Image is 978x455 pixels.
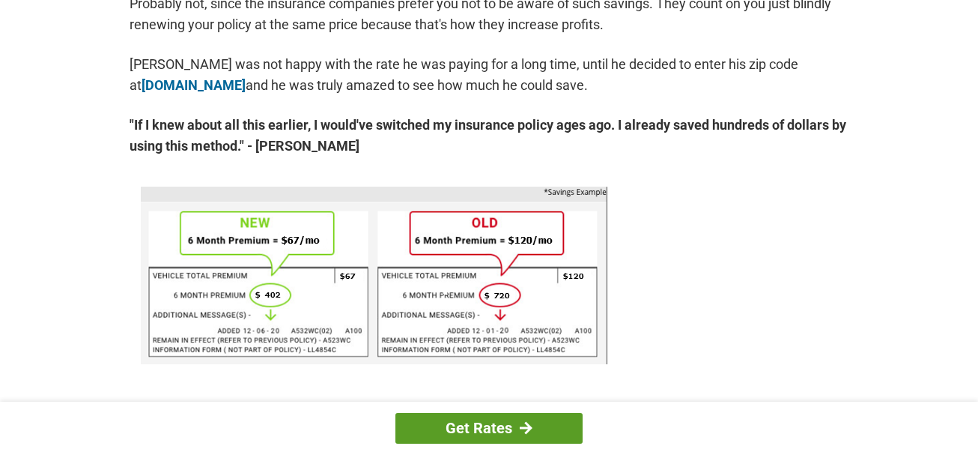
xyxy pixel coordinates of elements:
[141,187,607,364] img: savings
[130,115,848,157] strong: "If I knew about all this earlier, I would've switched my insurance policy ages ago. I already sa...
[130,54,848,96] p: [PERSON_NAME] was not happy with the rate he was paying for a long time, until he decided to ente...
[395,413,583,444] a: Get Rates
[142,77,246,93] a: [DOMAIN_NAME]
